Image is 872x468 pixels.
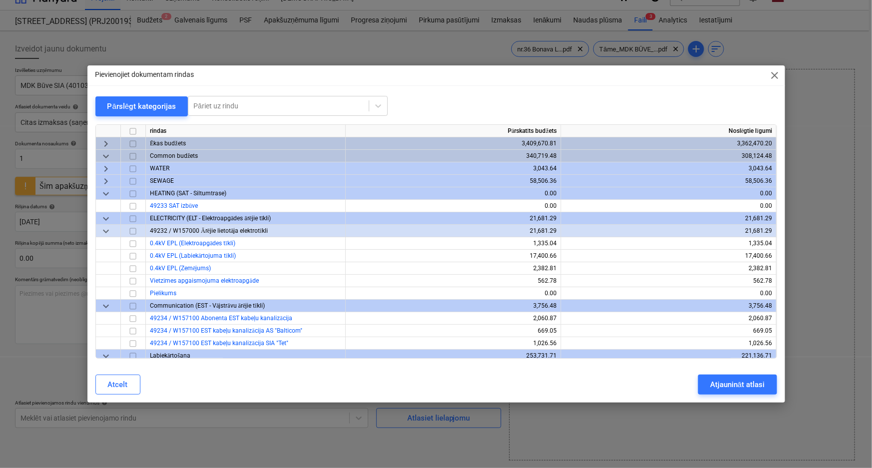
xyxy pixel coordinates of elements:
span: keyboard_arrow_down [100,213,112,225]
div: 3,409,670.81 [350,137,557,150]
span: Ēkas budžets [150,140,186,147]
span: keyboard_arrow_right [100,163,112,175]
span: WATER [150,165,169,172]
div: 221,136.71 [565,350,772,362]
div: 17,400.66 [565,250,772,262]
div: Pārskatīts budžets [346,125,561,137]
a: 0.4kV EPL (Elektroapgādes tīkli) [150,240,235,247]
div: 58,506.36 [565,175,772,187]
span: Common budžets [150,152,198,159]
button: Atcelt [95,375,140,395]
div: 0.00 [565,287,772,300]
div: 669.05 [350,325,557,337]
div: 1,026.56 [565,337,772,350]
div: Pārslēgt kategorijas [107,100,176,113]
div: 58,506.36 [350,175,557,187]
span: SEWAGE [150,177,174,184]
div: 0.00 [350,187,557,200]
span: Labiekārtošana [150,352,190,359]
div: Noslēgtie līgumi [561,125,777,137]
span: keyboard_arrow_down [100,350,112,362]
a: 49234 / W157100 EST kabeļu kanalizācija AS "Balticom" [150,327,302,334]
div: 253,731.71 [350,350,557,362]
div: 340,719.48 [350,150,557,162]
div: 2,060.87 [350,312,557,325]
span: keyboard_arrow_down [100,150,112,162]
div: 21,681.29 [565,212,772,225]
span: keyboard_arrow_down [100,225,112,237]
a: Pielikums [150,290,176,297]
a: 49234 / W157100 Abonenta EST kabeļu kanalizācija [150,315,292,322]
div: 3,756.48 [565,300,772,312]
div: 0.00 [565,200,772,212]
div: 3,043.64 [350,162,557,175]
div: 669.05 [565,325,772,337]
div: Atcelt [108,378,128,391]
div: 2,382.81 [565,262,772,275]
span: HEATING (SAT - Siltumtrase) [150,190,226,197]
span: ELECTRICITY (ELT - Elektroapgādes ārējie tīkli) [150,215,271,222]
span: keyboard_arrow_down [100,188,112,200]
button: Pārslēgt kategorijas [95,96,188,116]
button: Atjaunināt atlasi [698,375,777,395]
span: keyboard_arrow_down [100,300,112,312]
div: 562.78 [565,275,772,287]
div: 21,681.29 [350,225,557,237]
div: 562.78 [350,275,557,287]
a: 49233 SAT izbūve [150,202,198,209]
div: 3,756.48 [350,300,557,312]
p: Pievienojiet dokumentam rindas [95,69,194,80]
div: rindas [146,125,346,137]
div: Atjaunināt atlasi [710,378,765,391]
div: 21,681.29 [350,212,557,225]
div: 3,043.64 [565,162,772,175]
div: 1,335.04 [565,237,772,250]
a: 49234 / W157100 EST kabeļu kanalizācija SIA "Tet" [150,340,288,347]
span: keyboard_arrow_right [100,175,112,187]
div: 2,382.81 [350,262,557,275]
a: 0.4kV EPL (Zemējums) [150,265,211,272]
iframe: Chat Widget [822,420,872,468]
span: keyboard_arrow_right [100,138,112,150]
div: 0.00 [565,187,772,200]
span: close [769,69,781,81]
div: 308,124.48 [565,150,772,162]
span: Communication (EST - Vājstrāvu ārējie tīkli) [150,302,265,309]
div: 21,681.29 [565,225,772,237]
a: 0.4kV EPL (Labiekārtojuma tīkli) [150,252,236,259]
div: 1,026.56 [350,337,557,350]
div: 0.00 [350,200,557,212]
div: 2,060.87 [565,312,772,325]
div: 3,362,470.20 [565,137,772,150]
div: 1,335.04 [350,237,557,250]
div: 0.00 [350,287,557,300]
a: Vietzīmes apgaismojuma elektroapgāde [150,277,259,284]
div: 17,400.66 [350,250,557,262]
span: 49232 / W157000 Ārējie lietotāja elektrotīkli [150,227,268,234]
